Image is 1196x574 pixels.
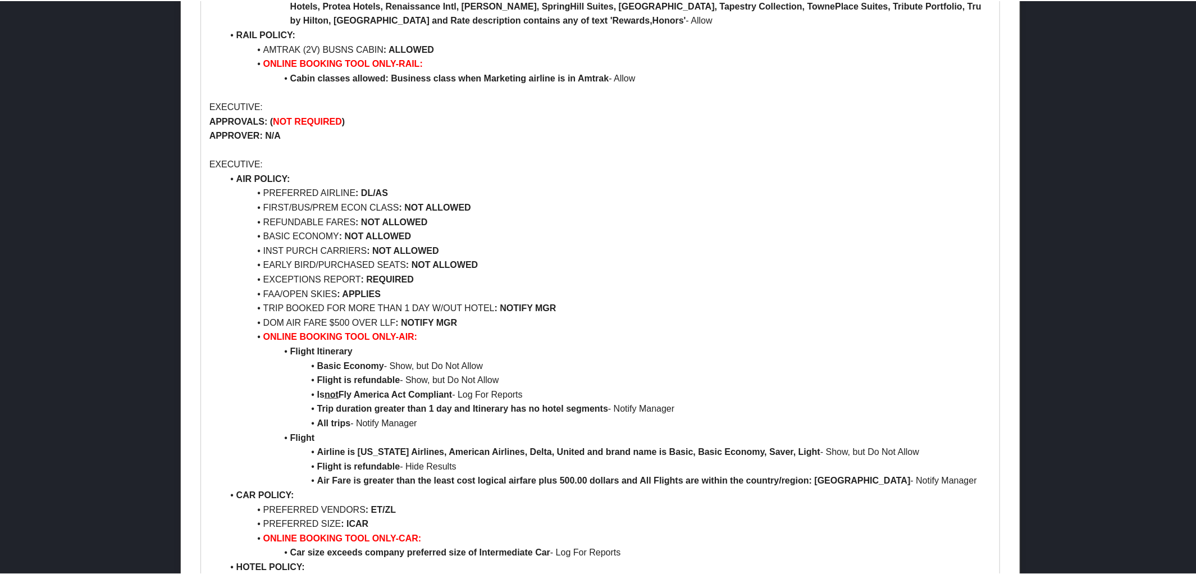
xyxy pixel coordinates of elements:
[404,202,471,211] strong: NOT ALLOWED
[209,116,268,125] strong: APPROVALS:
[209,156,992,171] p: EXECUTIVE:
[223,286,992,300] li: FAA/OPEN SKIES
[270,116,273,125] strong: (
[317,389,453,398] strong: Is Fly America Act Compliant
[223,544,992,559] li: - Log For Reports
[223,300,992,315] li: TRIP BOOKED FOR MORE THAN 1 DAY W/OUT HOTEL
[366,504,368,513] strong: :
[341,518,368,527] strong: : ICAR
[317,360,384,370] strong: Basic Economy
[223,386,992,401] li: - Log For Reports
[223,472,992,487] li: - Notify Manager
[223,315,992,329] li: DOM AIR FARE $500 OVER LLF
[317,446,820,455] strong: Airline is [US_STATE] Airlines, American Airlines, Delta, United and brand name is Basic, Basic E...
[223,516,992,530] li: PREFERRED SIZE
[367,245,439,254] strong: : NOT ALLOWED
[371,504,396,513] strong: ET/ZL
[290,345,353,355] strong: Flight Itinerary
[223,42,992,56] li: AMTRAK (2V) BUSNS CABIN
[223,214,992,229] li: REFUNDABLE FARES
[317,461,400,470] strong: Flight is refundable
[263,532,422,542] strong: ONLINE BOOKING TOOL ONLY-CAR:
[209,99,992,113] p: EXECUTIVE:
[236,561,305,571] strong: HOTEL POLICY:
[342,116,345,125] strong: )
[317,374,400,384] strong: Flight is refundable
[223,199,992,214] li: FIRST/BUS/PREM ECON CLASS
[223,458,992,473] li: - Hide Results
[223,358,992,372] li: - Show, but Do Not Allow
[223,271,992,286] li: EXCEPTIONS REPORT
[236,489,294,499] strong: CAR POLICY:
[223,228,992,243] li: BASIC ECONOMY
[263,58,423,67] strong: ONLINE BOOKING TOOL ONLY-RAIL:
[395,317,457,326] strong: : NOTIFY MGR
[223,185,992,199] li: PREFERRED AIRLINE
[384,44,434,53] strong: : ALLOWED
[290,546,550,556] strong: Car size exceeds company preferred size of Intermediate Car
[290,72,609,82] strong: Cabin classes allowed: Business class when Marketing airline is in Amtrak
[361,274,414,283] strong: : REQUIRED
[399,202,402,211] strong: :
[290,432,315,441] strong: Flight
[339,230,411,240] strong: : NOT ALLOWED
[317,403,608,412] strong: Trip duration greater than 1 day and Itinerary has no hotel segments
[223,415,992,430] li: - Notify Manager
[355,187,388,197] strong: : DL/AS
[337,288,381,298] strong: : APPLIES
[495,302,556,312] strong: : NOTIFY MGR
[263,331,417,340] strong: ONLINE BOOKING TOOL ONLY-AIR:
[273,116,342,125] strong: NOT REQUIRED
[236,173,290,183] strong: AIR POLICY:
[209,130,281,139] strong: APPROVER: N/A
[223,70,992,85] li: - Allow
[406,259,478,268] strong: : NOT ALLOWED
[355,216,427,226] strong: : NOT ALLOWED
[223,243,992,257] li: INST PURCH CARRIERS
[223,444,992,458] li: - Show, but Do Not Allow
[317,417,351,427] strong: All trips
[223,257,992,271] li: EARLY BIRD/PURCHASED SEATS
[325,389,339,398] u: not
[317,475,911,484] strong: Air Fare is greater than the least cost logical airfare plus 500.00 dollars and All Flights are w...
[223,372,992,386] li: - Show, but Do Not Allow
[236,29,295,39] strong: RAIL POLICY:
[223,400,992,415] li: - Notify Manager
[223,502,992,516] li: PREFERRED VENDORS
